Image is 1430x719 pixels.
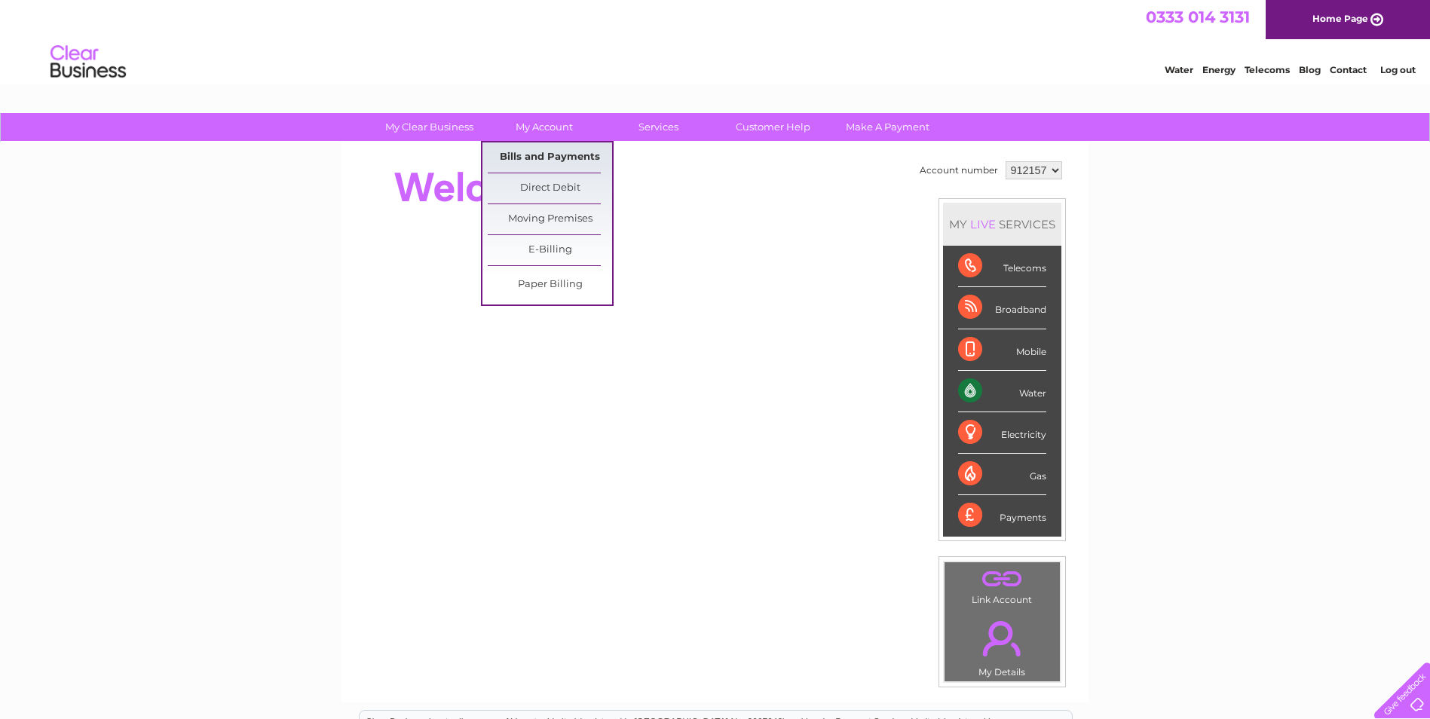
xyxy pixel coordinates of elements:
[958,371,1046,412] div: Water
[958,246,1046,287] div: Telecoms
[488,270,612,300] a: Paper Billing
[488,173,612,203] a: Direct Debit
[367,113,491,141] a: My Clear Business
[958,329,1046,371] div: Mobile
[958,287,1046,329] div: Broadband
[1330,64,1367,75] a: Contact
[488,235,612,265] a: E-Billing
[948,612,1056,665] a: .
[1202,64,1236,75] a: Energy
[711,113,835,141] a: Customer Help
[1146,8,1250,26] a: 0333 014 3131
[1165,64,1193,75] a: Water
[1245,64,1290,75] a: Telecoms
[944,608,1061,682] td: My Details
[967,217,999,231] div: LIVE
[360,8,1072,73] div: Clear Business is a trading name of Verastar Limited (registered in [GEOGRAPHIC_DATA] No. 3667643...
[1299,64,1321,75] a: Blog
[916,158,1002,183] td: Account number
[958,454,1046,495] div: Gas
[488,142,612,173] a: Bills and Payments
[1380,64,1416,75] a: Log out
[482,113,606,141] a: My Account
[958,495,1046,536] div: Payments
[488,204,612,234] a: Moving Premises
[944,561,1061,609] td: Link Account
[596,113,721,141] a: Services
[943,203,1061,246] div: MY SERVICES
[825,113,950,141] a: Make A Payment
[958,412,1046,454] div: Electricity
[948,566,1056,592] a: .
[50,39,127,85] img: logo.png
